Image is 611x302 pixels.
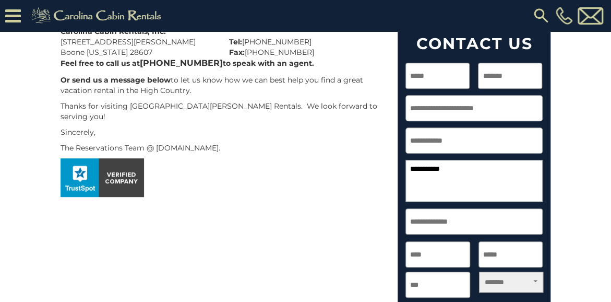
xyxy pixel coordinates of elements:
h2: Contact Us [405,34,543,53]
div: [PHONE_NUMBER] [PHONE_NUMBER] [221,26,390,57]
p: Thanks for visiting [GEOGRAPHIC_DATA][PERSON_NAME] Rentals. We look forward to serving you! [61,101,382,122]
a: [PHONE_NUMBER] [553,7,575,25]
div: [STREET_ADDRESS][PERSON_NAME] Boone [US_STATE] 28607 [53,26,221,57]
p: to let us know how we can best help you find a great vacation rental in the High Country. [61,75,382,96]
strong: Carolina Cabin Rentals, Inc. [61,27,166,36]
p: The Reservations Team @ [DOMAIN_NAME]. [61,143,382,153]
strong: Fax: [229,48,245,57]
b: Feel free to call us at [61,59,140,68]
img: Khaki-logo.png [26,5,170,26]
img: search-regular.svg [532,6,550,25]
p: Sincerely, [61,127,382,137]
strong: Tel: [229,37,242,47]
b: [PHONE_NUMBER] [140,58,223,68]
b: Or send us a message below [61,75,171,85]
b: to speak with an agent. [223,59,314,68]
img: seal_horizontal.png [61,158,144,197]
